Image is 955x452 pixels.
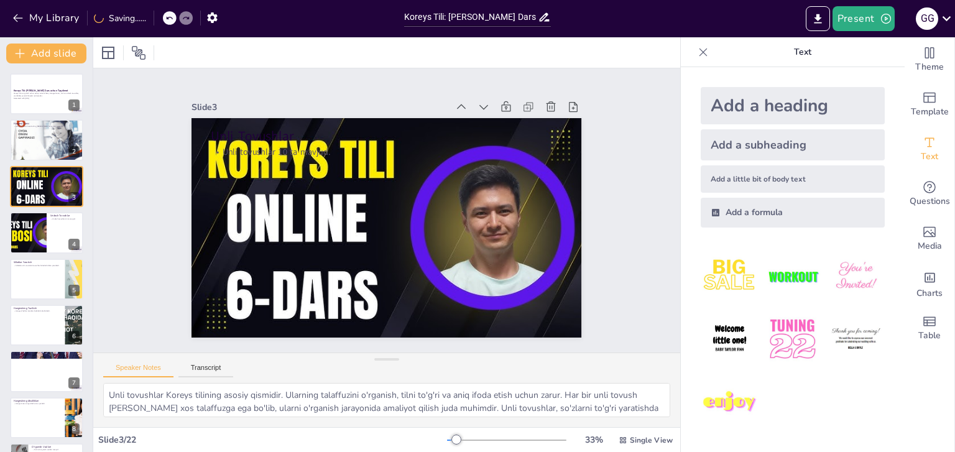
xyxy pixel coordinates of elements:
[103,364,173,377] button: Speaker Notes
[98,434,447,446] div: Slide 3 / 22
[14,125,80,127] p: Hangeul tarixi 15-asrda King [PERSON_NAME] tomonidan yaratilgan.
[68,285,80,296] div: 5
[833,6,895,31] button: Present
[14,310,62,312] p: Hangeul harflari kvadrat shaklida birlashtiriladi.
[911,105,949,119] span: Template
[701,129,885,160] div: Add a subheading
[14,399,62,402] p: Hangeulning Afzalliklari
[98,43,118,63] div: Layout
[14,168,80,172] p: Unli Tovushlar
[9,8,85,28] button: My Library
[14,307,62,310] p: Hangeulning Tuzilishi
[701,87,885,124] div: Add a heading
[701,310,759,368] img: 4.jpeg
[14,171,80,173] p: Unli tovushlar 10 ta mavjud.
[68,239,80,250] div: 4
[764,247,821,305] img: 2.jpeg
[178,364,234,377] button: Transcript
[14,93,80,97] p: Koreys tilini o'rganish uchun asosiy tushunchalar, Hangeul tarixi, unli va undosh tovushlar, va s...
[203,81,458,120] div: Slide 3
[905,261,954,306] div: Add charts and graphs
[10,397,83,438] div: 8
[921,150,938,164] span: Text
[68,331,80,342] div: 6
[68,99,80,111] div: 1
[14,264,62,267] p: Sillablar unli va undosh tovushlar birlashishi bilan yaratiladi.
[827,310,885,368] img: 6.jpeg
[14,260,62,264] p: Sillablar Yaratish
[68,146,80,157] div: 2
[905,172,954,216] div: Get real-time input from your audience
[910,195,950,208] span: Questions
[905,82,954,127] div: Add ready made slides
[701,165,885,193] div: Add a little bit of body text
[32,445,80,449] p: O'rganish Usullari
[50,218,80,221] p: Undosh tovushlar 14 ta mavjud.
[218,128,568,177] p: Unli tovushlar 10 ta mavjud.
[10,119,83,160] div: 2
[103,383,670,417] textarea: Unli tovushlar Koreys tilining asosiy qismidir. Ularning talaffuzini o'rganish, tilni to'g'ri va ...
[701,374,759,431] img: 7.jpeg
[10,259,83,300] div: 5
[10,212,83,253] div: 4
[14,353,80,356] p: [PERSON_NAME]
[14,89,68,92] strong: Koreys Tili: [PERSON_NAME] Dars uchun Taqdimot
[916,7,938,30] div: G G
[10,73,83,114] div: 1
[701,198,885,228] div: Add a formula
[701,247,759,305] img: 1.jpeg
[918,329,941,343] span: Table
[764,310,821,368] img: 5.jpeg
[14,97,80,99] p: Generated with [URL]
[68,423,80,435] div: 8
[918,239,942,253] span: Media
[916,287,943,300] span: Charts
[14,356,80,359] p: Misol sillablar orqali o'rganamiz.
[68,377,80,389] div: 7
[905,127,954,172] div: Add text boxes
[10,351,83,392] div: 7
[32,448,80,451] p: Turli xil o'rganish usullari mavjud.
[916,6,938,31] button: G G
[905,37,954,82] div: Change the overall theme
[806,6,830,31] button: Export to PowerPoint
[6,44,86,63] button: Add slide
[50,214,80,218] p: Undosh Tovushlar
[915,60,944,74] span: Theme
[404,8,538,26] input: Insert title
[131,45,146,60] span: Position
[14,402,62,405] p: Hangeul oson o'rganiladi va tez yoziladi.
[14,121,80,125] p: Hangeul Tarixi
[827,247,885,305] img: 3.jpeg
[905,216,954,261] div: Add images, graphics, shapes or video
[219,109,570,164] p: Unli Tovushlar
[10,166,83,207] div: 3
[630,435,673,445] span: Single View
[10,305,83,346] div: 6
[94,12,146,24] div: Saving......
[579,434,609,446] div: 33 %
[713,37,892,67] p: Text
[905,306,954,351] div: Add a table
[68,192,80,203] div: 3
